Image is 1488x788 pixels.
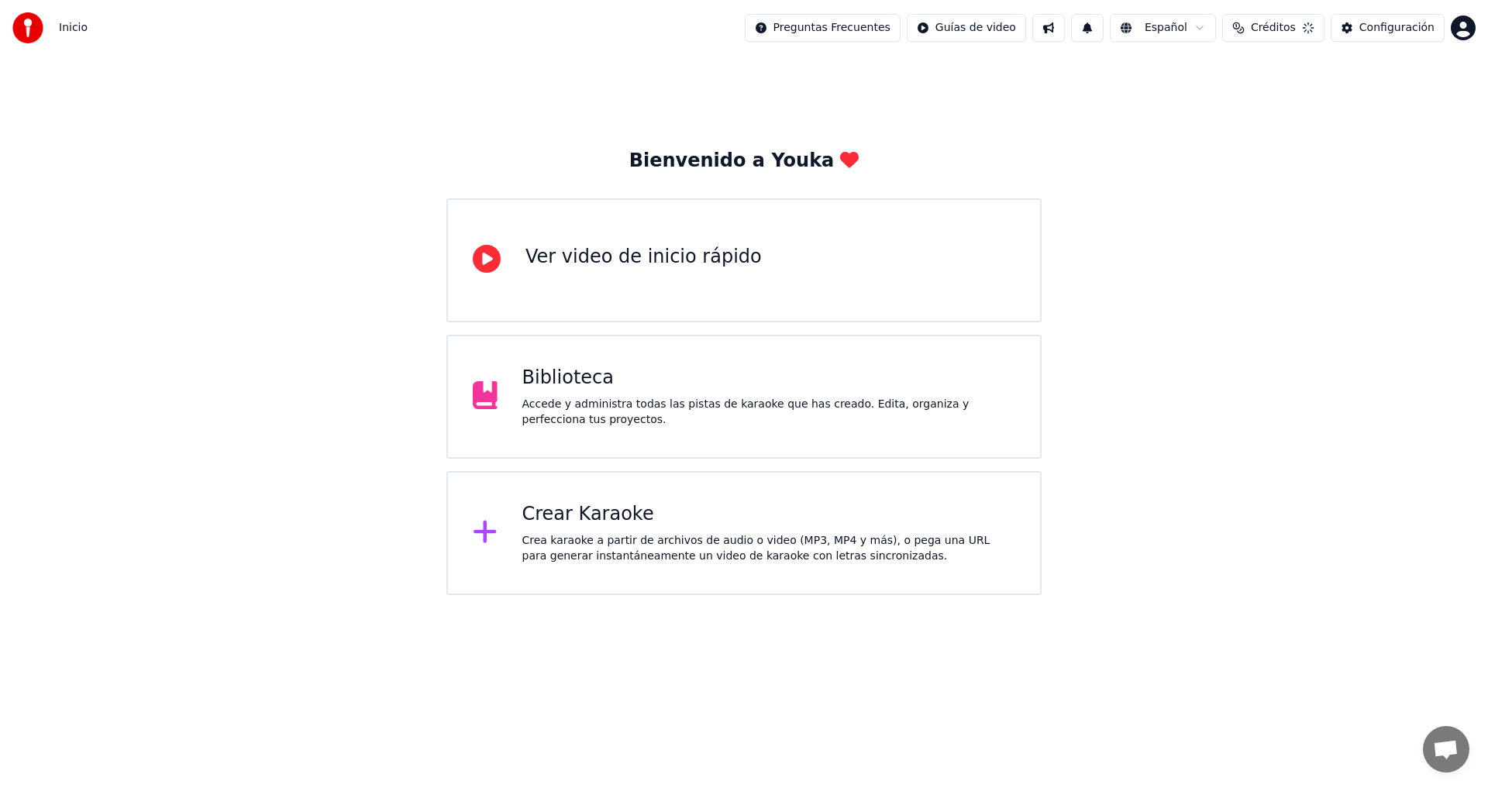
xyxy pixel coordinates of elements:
button: Preguntas Frecuentes [745,14,901,42]
div: Accede y administra todas las pistas de karaoke que has creado. Edita, organiza y perfecciona tus... [522,397,1016,428]
div: Crea karaoke a partir de archivos de audio o video (MP3, MP4 y más), o pega una URL para generar ... [522,533,1016,564]
div: Ver video de inicio rápido [525,245,762,270]
span: Inicio [59,20,88,36]
div: Crear Karaoke [522,502,1016,527]
button: Configuración [1331,14,1445,42]
div: Biblioteca [522,366,1016,391]
nav: breadcrumb [59,20,88,36]
button: Créditos [1222,14,1324,42]
div: Bienvenido a Youka [629,149,859,174]
button: Guías de video [907,14,1026,42]
span: Créditos [1251,20,1296,36]
div: Chat abierto [1423,726,1469,773]
div: Configuración [1359,20,1435,36]
img: youka [12,12,43,43]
